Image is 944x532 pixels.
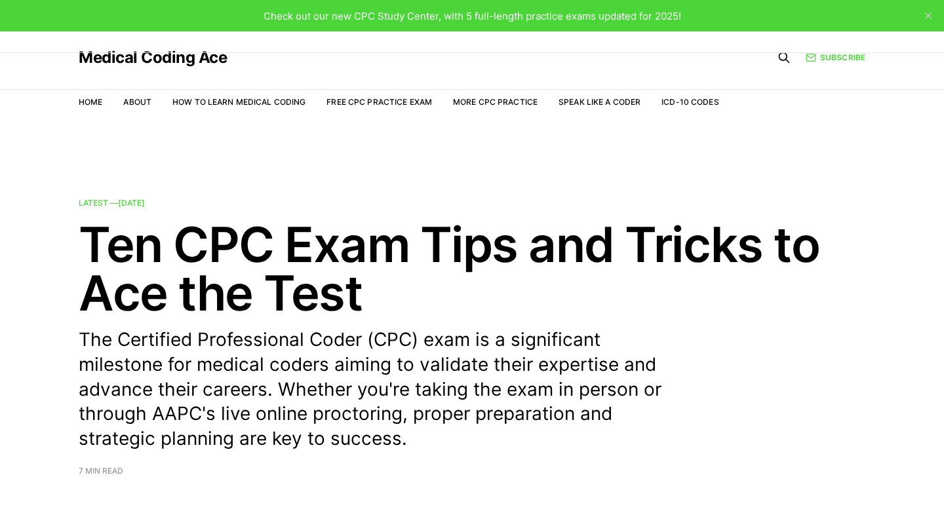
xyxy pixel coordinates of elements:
iframe: portal-trigger [726,468,944,532]
a: Home [79,97,102,107]
p: The Certified Professional Coder (CPC) exam is a significant milestone for medical coders aiming ... [79,328,682,451]
a: Medical Coding Ace [79,50,227,66]
span: Check out our new CPC Study Center, with 5 full-length practice exams updated for 2025! [264,10,681,22]
button: close [918,5,939,26]
time: [DATE] [118,198,145,208]
a: How to Learn Medical Coding [172,97,305,107]
a: Latest —[DATE] Ten CPC Exam Tips and Tricks to Ace the Test The Certified Professional Coder (CPC... [79,199,865,475]
a: ICD-10 Codes [661,97,718,107]
h2: Ten CPC Exam Tips and Tricks to Ace the Test [79,220,865,317]
a: Subscribe [806,51,865,64]
a: Speak Like a Coder [559,97,640,107]
span: Latest — [79,198,145,208]
span: 7 min read [79,467,123,475]
a: More CPC Practice [453,97,538,107]
a: Free CPC Practice Exam [326,97,432,107]
a: About [123,97,151,107]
